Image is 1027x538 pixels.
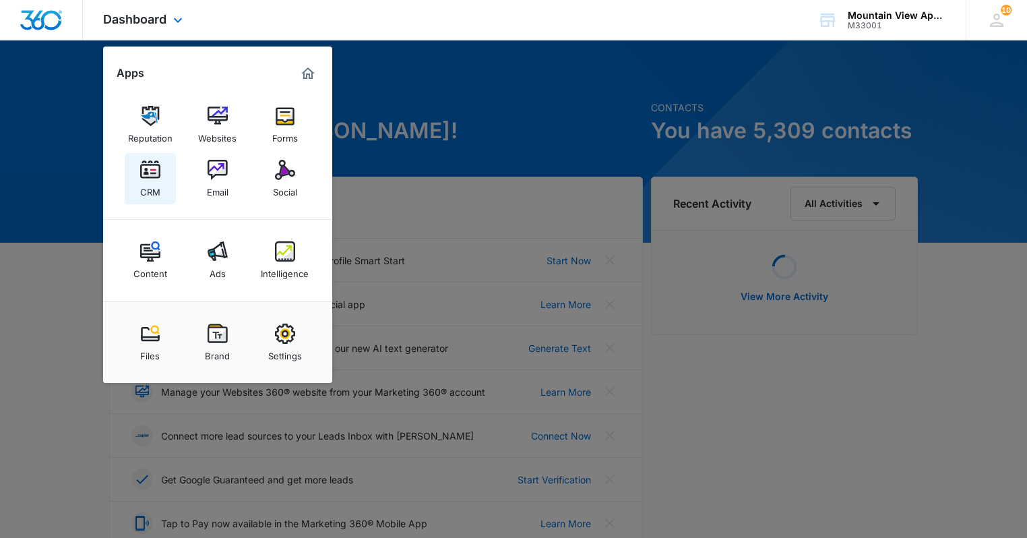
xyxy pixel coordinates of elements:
[210,262,226,279] div: Ads
[1001,5,1012,16] span: 10
[848,21,946,30] div: account id
[125,153,176,204] a: CRM
[848,10,946,21] div: account name
[207,180,228,198] div: Email
[125,317,176,368] a: Files
[125,99,176,150] a: Reputation
[268,344,302,361] div: Settings
[192,153,243,204] a: Email
[261,262,309,279] div: Intelligence
[259,235,311,286] a: Intelligence
[125,235,176,286] a: Content
[205,344,230,361] div: Brand
[140,180,160,198] div: CRM
[1001,5,1012,16] div: notifications count
[103,12,166,26] span: Dashboard
[192,235,243,286] a: Ads
[198,126,237,144] div: Websites
[259,153,311,204] a: Social
[259,99,311,150] a: Forms
[128,126,173,144] div: Reputation
[297,63,319,84] a: Marketing 360® Dashboard
[273,180,297,198] div: Social
[140,344,160,361] div: Files
[192,99,243,150] a: Websites
[272,126,298,144] div: Forms
[133,262,167,279] div: Content
[117,67,144,80] h2: Apps
[192,317,243,368] a: Brand
[259,317,311,368] a: Settings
